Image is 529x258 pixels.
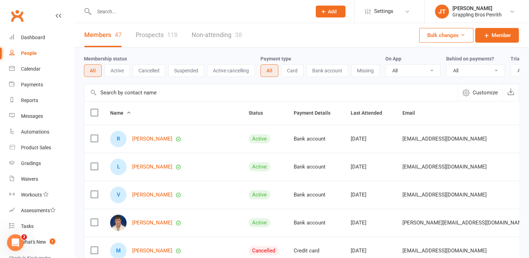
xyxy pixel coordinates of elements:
[249,190,270,199] div: Active
[351,110,390,116] span: Last Attended
[9,93,74,108] a: Reports
[260,64,278,77] button: All
[110,109,131,117] button: Name
[402,160,487,173] span: [EMAIL_ADDRESS][DOMAIN_NAME]
[21,160,41,166] div: Gradings
[306,64,348,77] button: Bank account
[402,132,487,145] span: [EMAIL_ADDRESS][DOMAIN_NAME]
[9,61,74,77] a: Calendar
[351,220,390,226] div: [DATE]
[21,208,56,213] div: Assessments
[132,192,172,198] a: [PERSON_NAME]
[110,110,131,116] span: Name
[9,187,74,203] a: Workouts
[9,108,74,124] a: Messages
[294,109,338,117] button: Payment Details
[84,56,127,62] label: Membership status
[50,238,55,244] span: 1
[351,248,390,254] div: [DATE]
[435,5,449,19] div: JT
[9,171,74,187] a: Waivers
[419,28,473,43] button: Bulk changes
[294,136,338,142] div: Bank account
[385,56,401,62] label: On App
[351,109,390,117] button: Last Attended
[133,64,165,77] button: Cancelled
[92,7,307,16] input: Search...
[9,45,74,61] a: People
[21,176,38,182] div: Waivers
[475,28,519,43] a: Member
[249,109,271,117] button: Status
[402,110,423,116] span: Email
[249,218,270,227] div: Active
[249,162,270,171] div: Active
[132,136,172,142] a: [PERSON_NAME]
[458,84,502,101] button: Customize
[207,64,255,77] button: Active cancelling
[281,64,303,77] button: Card
[351,136,390,142] div: [DATE]
[132,220,172,226] a: [PERSON_NAME]
[110,215,127,231] img: Zac
[452,5,502,12] div: [PERSON_NAME]
[21,129,49,135] div: Automations
[21,145,51,150] div: Product Sales
[9,124,74,140] a: Automations
[84,23,122,47] a: Members47
[167,31,178,38] div: 118
[249,134,270,143] div: Active
[105,64,130,77] button: Active
[9,77,74,93] a: Payments
[168,64,204,77] button: Suspended
[21,82,43,87] div: Payments
[21,113,43,119] div: Messages
[9,156,74,171] a: Gradings
[316,6,345,17] button: Add
[446,56,494,62] label: Behind on payments?
[328,9,337,14] span: Add
[249,246,279,255] div: Cancelled
[249,110,271,116] span: Status
[21,66,41,72] div: Calendar
[294,164,338,170] div: Bank account
[84,64,102,77] button: All
[192,23,242,47] a: Non-attending38
[402,216,527,229] span: [PERSON_NAME][EMAIL_ADDRESS][DOMAIN_NAME]
[235,31,242,38] div: 38
[21,35,45,40] div: Dashboard
[260,56,291,62] label: Payment type
[351,64,380,77] button: Missing
[9,203,74,218] a: Assessments
[8,7,26,24] a: Clubworx
[115,31,122,38] div: 47
[110,159,127,175] div: Lola
[9,30,74,45] a: Dashboard
[402,188,487,201] span: [EMAIL_ADDRESS][DOMAIN_NAME]
[294,248,338,254] div: Credit card
[21,50,37,56] div: People
[84,84,458,101] input: Search by contact name
[21,234,27,240] span: 2
[9,218,74,234] a: Tasks
[351,164,390,170] div: [DATE]
[9,140,74,156] a: Product Sales
[294,220,338,226] div: Bank account
[21,239,46,245] div: What's New
[402,109,423,117] button: Email
[402,244,487,257] span: [EMAIL_ADDRESS][DOMAIN_NAME]
[9,234,74,250] a: What's New1
[21,223,34,229] div: Tasks
[136,23,178,47] a: Prospects118
[492,31,511,40] span: Member
[21,192,42,198] div: Workouts
[473,88,498,97] span: Customize
[374,3,393,19] span: Settings
[110,187,127,203] div: Valentina
[294,110,338,116] span: Payment Details
[294,192,338,198] div: Bank account
[21,98,38,103] div: Reports
[351,192,390,198] div: [DATE]
[110,131,127,147] div: Romeo
[132,164,172,170] a: [PERSON_NAME]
